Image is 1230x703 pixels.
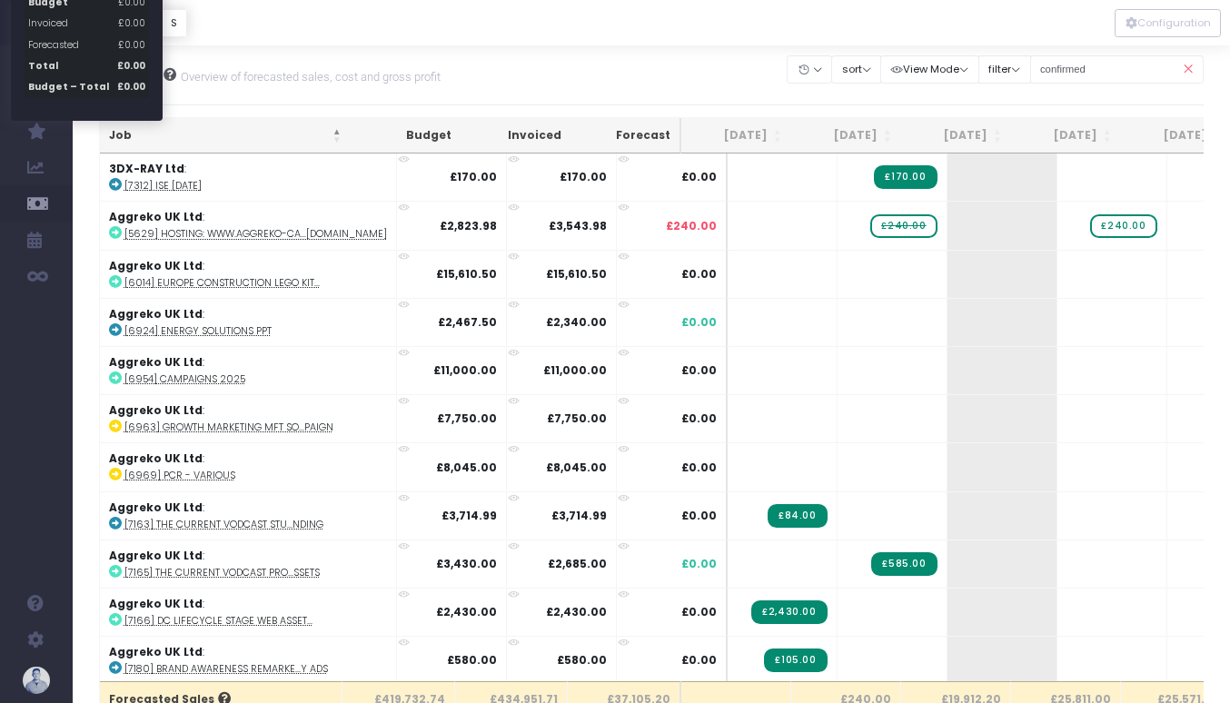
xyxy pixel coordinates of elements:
[100,540,397,588] td: :
[124,372,245,386] abbr: [6954] Campaigns 2025
[548,556,607,571] strong: £2,685.00
[109,306,203,322] strong: Aggreko UK Ltd
[543,362,607,378] strong: £11,000.00
[547,411,607,426] strong: £7,750.00
[666,218,717,234] span: £240.00
[25,13,113,34] td: Invoiced
[681,266,717,282] span: £0.00
[551,508,607,523] strong: £3,714.99
[461,118,570,153] th: Invoiced
[109,596,203,611] strong: Aggreko UK Ltd
[450,169,497,184] strong: £170.00
[831,55,881,84] button: sort
[109,209,203,224] strong: Aggreko UK Ltd
[112,13,148,34] td: £0.00
[681,411,717,427] span: £0.00
[1030,55,1205,84] input: Search...
[109,258,203,273] strong: Aggreko UK Ltd
[100,250,397,298] td: :
[100,298,397,346] td: :
[681,362,717,379] span: £0.00
[436,556,497,571] strong: £3,430.00
[124,469,235,482] abbr: [6969] PCR - various
[100,153,397,201] td: :
[557,652,607,668] strong: £580.00
[109,644,203,659] strong: Aggreko UK Ltd
[874,165,937,189] span: Streamtime Invoice: 5187 – [7312] ISE Sept 25
[176,66,441,84] small: Overview of forecasted sales, cost and gross profit
[112,77,148,98] th: £0.00
[23,667,50,694] img: images/default_profile_image.png
[124,518,323,531] abbr: [7163] The Current Vodcast Studio Branding
[791,118,901,153] th: Aug 25: activate to sort column ascending
[160,9,187,37] button: S
[438,314,497,330] strong: £2,467.50
[124,227,387,241] abbr: [5629] Hosting: www.aggreko-calculators.com
[124,662,328,676] abbr: [7180] Brand Awareness Remarketing Display Ads
[447,652,497,668] strong: £580.00
[436,460,497,475] strong: £8,045.00
[768,504,828,528] span: Streamtime Invoice: 5156 – [7163] The Current - 3D closing speech marks
[124,566,320,579] abbr: [7165] The Current Vodcast Promo Assets
[546,604,607,619] strong: £2,430.00
[124,324,272,338] abbr: [6924] Energy Solutions PPT
[100,636,397,684] td: :
[100,346,397,394] td: :
[681,314,717,331] span: £0.00
[124,421,333,434] abbr: [6963] Growth Marketing MFT Social Campaign
[436,604,497,619] strong: £2,430.00
[880,55,979,84] button: View Mode
[546,266,607,282] strong: £15,610.50
[1090,214,1156,238] span: wayahead Sales Forecast Item
[124,276,320,290] abbr: [6014] Europe Construction Lego Kits
[109,402,203,418] strong: Aggreko UK Ltd
[25,35,113,55] td: Forecasted
[109,548,203,563] strong: Aggreko UK Ltd
[681,604,717,620] span: £0.00
[109,451,203,466] strong: Aggreko UK Ltd
[109,161,184,176] strong: 3DX-RAY Ltd
[25,55,113,76] th: Total
[681,460,717,476] span: £0.00
[100,491,397,540] td: :
[681,169,717,185] span: £0.00
[25,77,113,98] th: Budget – Total
[100,118,351,153] th: Job: activate to sort column descending
[109,354,203,370] strong: Aggreko UK Ltd
[681,652,717,668] span: £0.00
[436,266,497,282] strong: £15,610.50
[437,411,497,426] strong: £7,750.00
[441,508,497,523] strong: £3,714.99
[546,460,607,475] strong: £8,045.00
[681,556,717,572] span: £0.00
[549,218,607,233] strong: £3,543.98
[100,588,397,636] td: :
[870,214,937,238] span: wayahead Sales Forecast Item
[546,314,607,330] strong: £2,340.00
[681,508,717,524] span: £0.00
[100,394,397,442] td: :
[112,55,148,76] th: £0.00
[351,118,461,153] th: Budget
[124,614,312,628] abbr: [7166] DC Lifecycle Stage Web Assets
[871,552,937,576] span: Streamtime Invoice: 5175 – [7165] The Current Vodcast Promo Assets - Additional episode promo ani...
[560,169,607,184] strong: £170.00
[1115,9,1221,37] div: Vertical button group
[100,442,397,490] td: :
[901,118,1011,153] th: Sep 25: activate to sort column ascending
[109,500,203,515] strong: Aggreko UK Ltd
[681,118,791,153] th: Jul 25: activate to sort column ascending
[978,55,1031,84] button: filter
[1115,9,1221,37] button: Configuration
[751,600,827,624] span: Streamtime Invoice: 5157 – [7166] DC Lifecycle Stage Web Assets
[570,118,681,153] th: Forecast
[100,201,397,249] td: :
[433,362,497,378] strong: £11,000.00
[1011,118,1121,153] th: Oct 25: activate to sort column ascending
[764,649,827,672] span: Streamtime Invoice: 5158 – [7180] Brand Awareness Remarketing Display Ads - NO & SV export
[440,218,497,233] strong: £2,823.98
[124,179,202,193] abbr: [7312] ISE Sept 25
[112,35,148,55] td: £0.00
